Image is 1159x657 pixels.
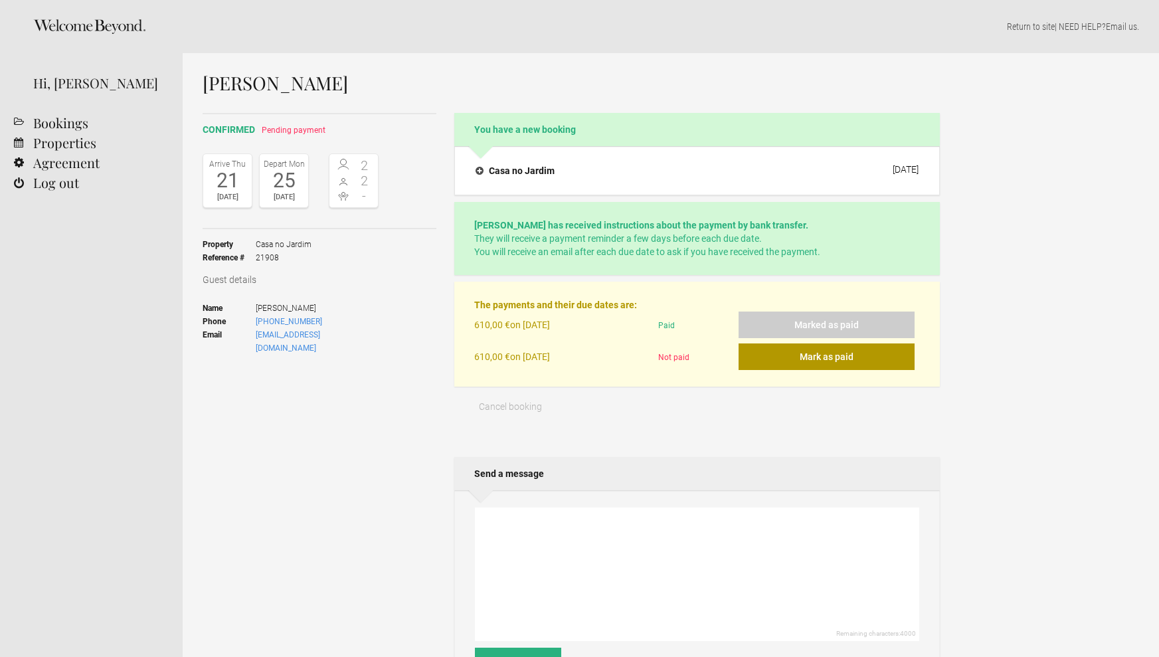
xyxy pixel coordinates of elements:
strong: Reference # [203,251,256,264]
flynt-currency: 610,00 € [474,320,510,330]
a: Email us [1106,21,1137,32]
span: Casa no Jardim [256,238,312,251]
h2: confirmed [203,123,436,137]
flynt-currency: 610,00 € [474,351,510,362]
strong: Email [203,328,256,355]
h2: You have a new booking [454,113,940,146]
div: Arrive Thu [207,157,248,171]
a: [PHONE_NUMBER] [256,317,322,326]
span: 2 [354,174,375,187]
span: 2 [354,159,375,172]
p: | NEED HELP? . [203,20,1139,33]
h2: Send a message [454,457,940,490]
strong: Property [203,238,256,251]
div: 25 [263,171,305,191]
div: [DATE] [893,164,919,175]
div: on [DATE] [474,343,652,370]
div: Hi, [PERSON_NAME] [33,73,163,93]
div: Paid [653,312,739,343]
div: Not paid [653,343,739,370]
strong: Phone [203,315,256,328]
button: Marked as paid [739,312,915,338]
a: [EMAIL_ADDRESS][DOMAIN_NAME] [256,330,320,353]
h1: [PERSON_NAME] [203,73,940,93]
a: Return to site [1007,21,1055,32]
span: [PERSON_NAME] [256,302,379,315]
div: Depart Mon [263,157,305,171]
span: Cancel booking [479,401,542,412]
div: [DATE] [263,191,305,204]
strong: Name [203,302,256,315]
button: Mark as paid [739,343,915,370]
div: 21 [207,171,248,191]
h3: Guest details [203,273,436,286]
span: 21908 [256,251,312,264]
span: - [354,189,375,203]
span: Pending payment [262,126,325,135]
p: They will receive a payment reminder a few days before each due date. You will receive an email a... [474,219,920,258]
strong: [PERSON_NAME] has received instructions about the payment by bank transfer. [474,220,808,231]
strong: The payments and their due dates are: [474,300,637,310]
button: Cancel booking [454,393,567,420]
div: on [DATE] [474,312,652,343]
div: [DATE] [207,191,248,204]
h4: Casa no Jardim [476,164,555,177]
button: Casa no Jardim [DATE] [465,157,929,185]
